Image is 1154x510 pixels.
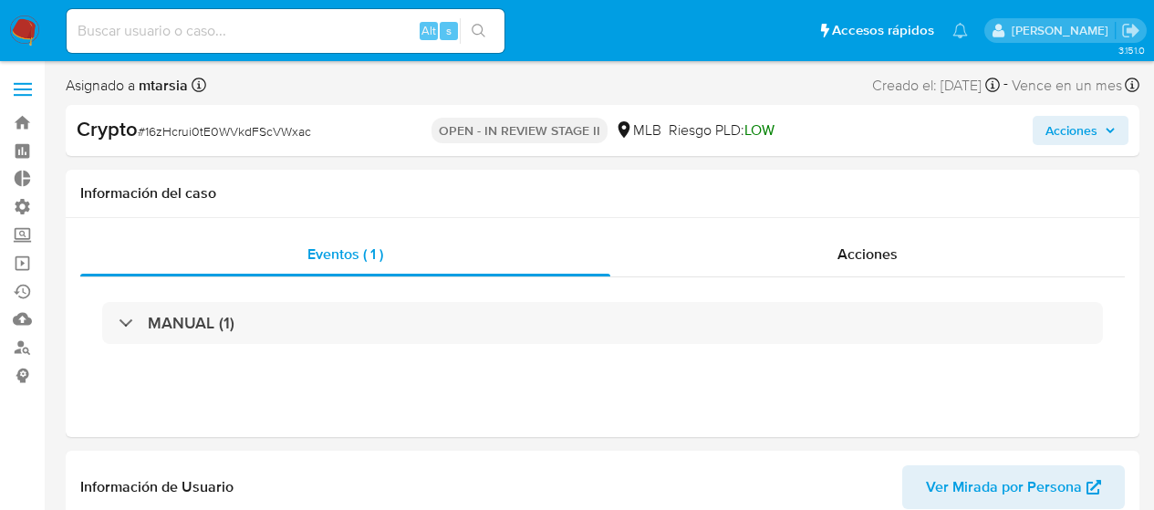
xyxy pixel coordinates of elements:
span: Acciones [1045,116,1097,145]
span: # 16zHcrui0tE0WVkdFScVWxac [138,122,311,141]
input: Buscar usuario o caso... [67,19,504,43]
a: Salir [1121,21,1140,40]
span: Eventos ( 1 ) [307,244,383,265]
h1: Información de Usuario [80,478,234,496]
h3: MANUAL (1) [148,313,234,333]
span: - [1003,73,1008,98]
div: MLB [615,120,661,141]
h1: Información del caso [80,184,1125,203]
b: mtarsia [135,75,188,96]
span: Riesgo PLD: [669,120,775,141]
div: MANUAL (1) [102,302,1103,344]
span: Alt [421,22,436,39]
span: Vence en un mes [1012,76,1122,96]
span: LOW [744,120,775,141]
span: s [446,22,452,39]
p: OPEN - IN REVIEW STAGE II [431,118,608,143]
span: Asignado a [66,76,188,96]
p: nicolas.tyrkiel@mercadolibre.com [1012,22,1115,39]
a: Notificaciones [952,23,968,38]
span: Accesos rápidos [832,21,934,40]
span: Ver Mirada por Persona [926,465,1082,509]
b: Crypto [77,114,138,143]
button: search-icon [460,18,497,44]
div: Creado el: [DATE] [872,73,1000,98]
button: Acciones [1033,116,1128,145]
span: Acciones [837,244,898,265]
button: Ver Mirada por Persona [902,465,1125,509]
